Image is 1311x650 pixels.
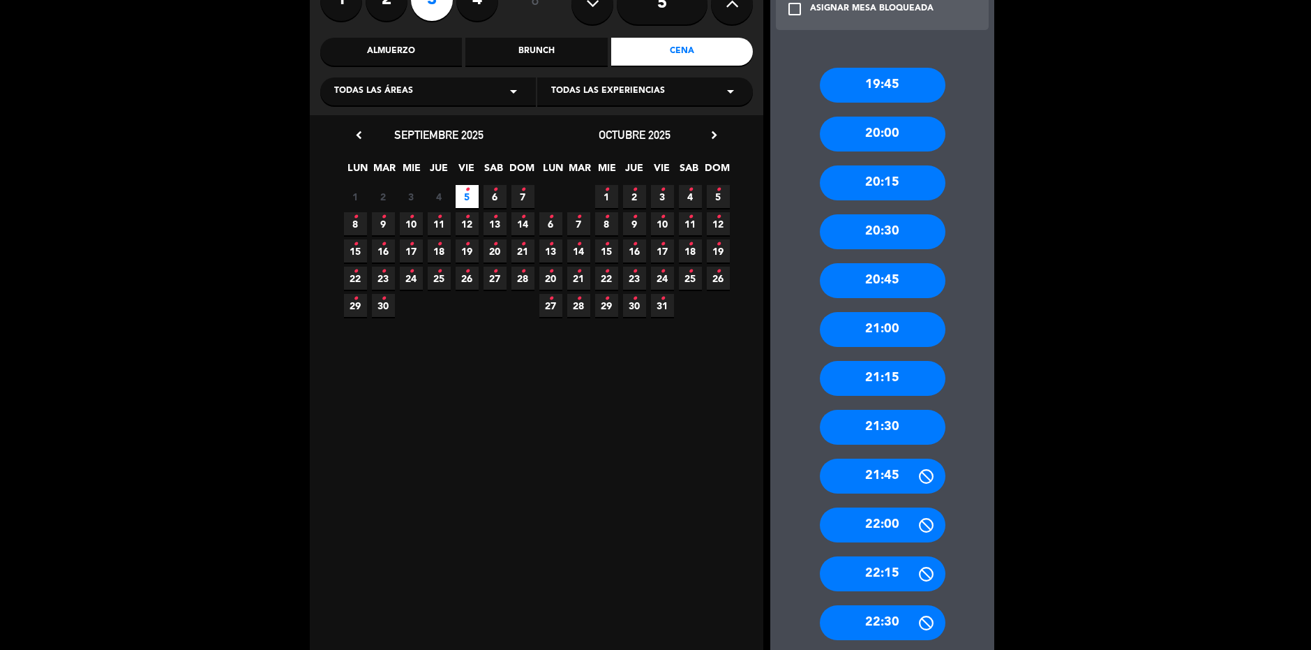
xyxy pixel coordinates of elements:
[344,185,367,208] span: 1
[651,294,674,317] span: 31
[520,233,525,256] i: •
[569,160,592,183] span: MAR
[373,160,396,183] span: MAR
[484,185,507,208] span: 6
[632,260,637,283] i: •
[623,239,646,263] span: 16
[334,84,413,98] span: Todas las áreas
[567,267,590,290] span: 21
[660,233,665,256] i: •
[493,260,497,283] i: •
[632,288,637,310] i: •
[688,260,693,283] i: •
[679,239,702,263] span: 18
[660,260,665,283] i: •
[320,38,462,66] div: Almuerzo
[707,185,730,208] span: 5
[820,117,945,152] div: 20:00
[539,267,562,290] span: 20
[716,206,721,228] i: •
[400,212,423,235] span: 10
[372,267,395,290] span: 23
[705,160,728,183] span: DOM
[632,233,637,256] i: •
[437,233,442,256] i: •
[539,212,562,235] span: 6
[820,68,945,103] div: 19:45
[456,185,479,208] span: 5
[493,179,497,201] i: •
[509,160,532,183] span: DOM
[820,214,945,249] div: 20:30
[400,239,423,263] span: 17
[576,288,581,310] i: •
[611,38,753,66] div: Cena
[548,206,553,228] i: •
[820,165,945,200] div: 20:15
[484,212,507,235] span: 13
[353,233,358,256] i: •
[394,128,484,142] span: septiembre 2025
[482,160,505,183] span: SAB
[576,233,581,256] i: •
[372,212,395,235] span: 9
[820,312,945,347] div: 21:00
[707,267,730,290] span: 26
[548,260,553,283] i: •
[567,294,590,317] span: 28
[344,267,367,290] span: 22
[651,239,674,263] span: 17
[820,508,945,542] div: 22:00
[651,185,674,208] span: 3
[346,160,369,183] span: LUN
[465,233,470,256] i: •
[352,128,366,142] i: chevron_left
[716,233,721,256] i: •
[820,263,945,298] div: 20:45
[722,83,739,100] i: arrow_drop_down
[520,260,525,283] i: •
[455,160,478,183] span: VIE
[660,206,665,228] i: •
[679,185,702,208] span: 4
[505,83,522,100] i: arrow_drop_down
[596,160,619,183] span: MIE
[465,179,470,201] i: •
[679,212,702,235] span: 11
[707,128,721,142] i: chevron_right
[548,288,553,310] i: •
[548,233,553,256] i: •
[465,206,470,228] i: •
[660,288,665,310] i: •
[353,288,358,310] i: •
[820,605,945,640] div: 22:30
[353,260,358,283] i: •
[511,239,534,263] span: 21
[456,239,479,263] span: 19
[437,206,442,228] i: •
[595,185,618,208] span: 1
[650,160,673,183] span: VIE
[623,185,646,208] span: 2
[604,288,609,310] i: •
[632,179,637,201] i: •
[409,233,414,256] i: •
[810,2,934,16] div: ASIGNAR MESA BLOQUEADA
[437,260,442,283] i: •
[381,233,386,256] i: •
[456,267,479,290] span: 26
[604,233,609,256] i: •
[344,239,367,263] span: 15
[372,185,395,208] span: 2
[595,294,618,317] span: 29
[428,160,451,183] span: JUE
[372,239,395,263] span: 16
[688,206,693,228] i: •
[493,206,497,228] i: •
[493,233,497,256] i: •
[623,294,646,317] span: 30
[595,267,618,290] span: 22
[381,206,386,228] i: •
[660,179,665,201] i: •
[707,239,730,263] span: 19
